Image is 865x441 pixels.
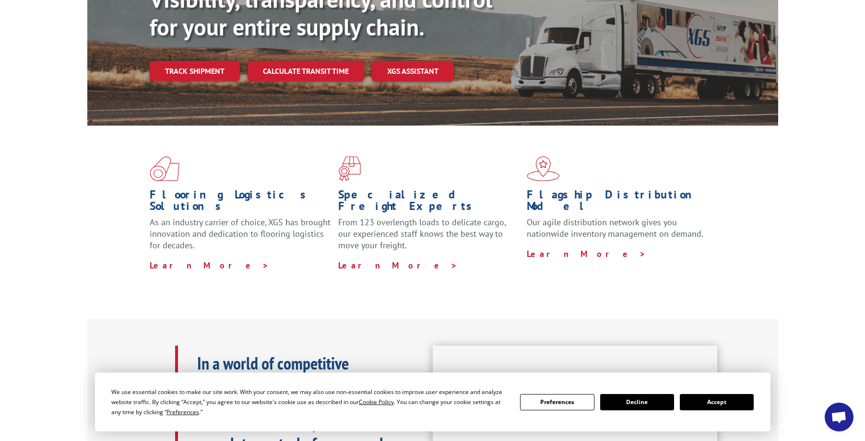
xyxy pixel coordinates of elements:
[111,387,509,417] div: We use essential cookies to make our site work. With your consent, we may also use non-essential ...
[248,61,364,81] a: Calculate transit time
[825,403,853,431] a: Open chat
[527,156,560,181] img: xgs-icon-flagship-distribution-model-red
[150,217,331,251] span: As an industry carrier of choice, XGS has brought innovation and dedication to flooring logistics...
[372,61,454,81] a: XGS ASSISTANT
[338,189,520,217] h1: Specialized Freight Experts
[166,408,199,416] span: Preferences
[95,372,770,431] div: Cookie Consent Prompt
[680,394,754,410] button: Accept
[338,217,520,259] p: From 123 overlength loads to delicate cargo, our experienced staff knows the best way to move you...
[150,260,269,271] a: Learn More >
[338,156,361,181] img: xgs-icon-focused-on-flooring-red
[338,260,458,271] a: Learn More >
[600,394,674,410] button: Decline
[150,61,240,81] a: Track shipment
[527,189,708,217] h1: Flagship Distribution Model
[527,248,646,259] a: Learn More >
[527,217,703,239] span: Our agile distribution network gives you nationwide inventory management on demand.
[520,394,594,410] button: Preferences
[359,398,394,406] span: Cookie Policy
[150,156,179,181] img: xgs-icon-total-supply-chain-intelligence-red
[150,189,331,217] h1: Flooring Logistics Solutions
